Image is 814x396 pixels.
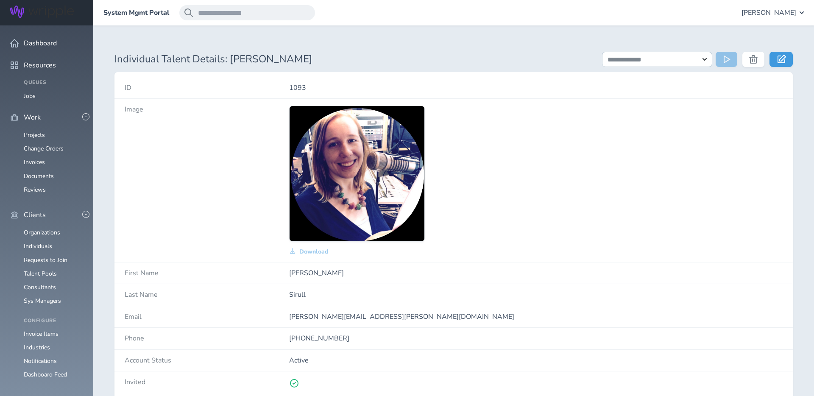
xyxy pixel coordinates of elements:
[125,106,289,113] h4: Image
[24,172,54,180] a: Documents
[82,113,89,120] button: -
[742,5,804,20] button: [PERSON_NAME]
[24,297,61,305] a: Sys Managers
[24,186,46,194] a: Reviews
[125,335,289,342] h4: Phone
[24,39,57,47] span: Dashboard
[289,357,783,364] p: Active
[24,318,83,324] h4: Configure
[289,269,783,277] p: [PERSON_NAME]
[24,242,52,250] a: Individuals
[24,283,56,291] a: Consultants
[125,378,289,386] h4: Invited
[289,335,783,342] p: [PHONE_NUMBER]
[82,211,89,218] button: -
[24,92,36,100] a: Jobs
[24,256,67,264] a: Requests to Join
[742,9,796,17] span: [PERSON_NAME]
[24,229,60,237] a: Organizations
[24,371,67,379] a: Dashboard Feed
[24,158,45,166] a: Invoices
[289,291,783,298] p: Sirull
[24,343,50,351] a: Industries
[24,357,57,365] a: Notifications
[289,313,783,321] p: [PERSON_NAME][EMAIL_ADDRESS][PERSON_NAME][DOMAIN_NAME]
[10,6,74,18] img: Wripple
[125,291,289,298] h4: Last Name
[24,145,64,153] a: Change Orders
[125,313,289,321] h4: Email
[24,270,57,278] a: Talent Pools
[24,114,41,121] span: Work
[299,248,329,255] span: Download
[24,80,83,86] h4: Queues
[24,131,45,139] a: Projects
[24,330,59,338] a: Invoice Items
[716,52,737,67] button: Run Action
[290,106,424,241] img: rIwYlVam14QAAAABJRU5ErkJggg==
[125,84,289,92] h4: ID
[125,269,289,277] h4: First Name
[114,53,592,65] h1: Individual Talent Details: [PERSON_NAME]
[24,61,56,69] span: Resources
[289,84,783,92] p: 1093
[103,9,169,17] a: System Mgmt Portal
[742,52,764,67] button: Delete
[125,357,289,364] h4: Account Status
[24,211,46,219] span: Clients
[769,52,793,67] a: Edit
